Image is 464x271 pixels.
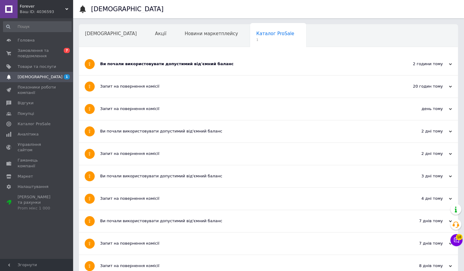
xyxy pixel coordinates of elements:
[18,158,56,169] span: Гаманець компанії
[64,74,70,79] span: 1
[18,184,49,189] span: Налаштування
[391,263,452,269] div: 8 днів тому
[18,85,56,95] span: Показники роботи компанії
[18,38,35,43] span: Головна
[185,31,238,36] span: Новини маркетплейсу
[3,21,72,32] input: Пошук
[456,233,462,239] span: 18
[85,31,137,36] span: [DEMOGRAPHIC_DATA]
[100,218,391,224] div: Ви почали використовувати допустимий від'ємний баланс
[18,64,56,69] span: Товари та послуги
[100,196,391,201] div: Запит на повернення комісії
[20,9,73,15] div: Ваш ID: 4036593
[18,194,56,211] span: [PERSON_NAME] та рахунки
[391,151,452,156] div: 2 дні тому
[18,174,33,179] span: Маркет
[100,173,391,179] div: Ви почали використовувати допустимий від'ємний баланс
[100,241,391,246] div: Запит на повернення комісії
[100,84,391,89] div: Запит на повернення комісії
[391,129,452,134] div: 2 дні тому
[18,74,63,80] span: [DEMOGRAPHIC_DATA]
[100,263,391,269] div: Запит на повернення комісії
[391,218,452,224] div: 7 днів тому
[18,48,56,59] span: Замовлення та повідомлення
[18,121,50,127] span: Каталог ProSale
[18,206,56,211] div: Prom мікс 1 000
[256,31,294,36] span: Каталог ProSale
[391,196,452,201] div: 4 дні тому
[18,132,39,137] span: Аналітика
[18,111,34,116] span: Покупці
[18,100,33,106] span: Відгуки
[391,84,452,89] div: 20 годин тому
[100,151,391,156] div: Запит на повернення комісії
[91,5,164,13] h1: [DEMOGRAPHIC_DATA]
[64,48,70,53] span: 7
[100,61,391,67] div: Ви почали використовувати допустимий від'ємний баланс
[18,142,56,153] span: Управління сайтом
[100,129,391,134] div: Ви почали використовувати допустимий від'ємний баланс
[391,106,452,112] div: день тому
[155,31,167,36] span: Акції
[391,173,452,179] div: 3 дні тому
[391,61,452,67] div: 2 години тому
[100,106,391,112] div: Запит на повернення комісії
[450,234,462,246] button: Чат з покупцем18
[391,241,452,246] div: 7 днів тому
[256,38,294,42] span: 1
[20,4,65,9] span: Forever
